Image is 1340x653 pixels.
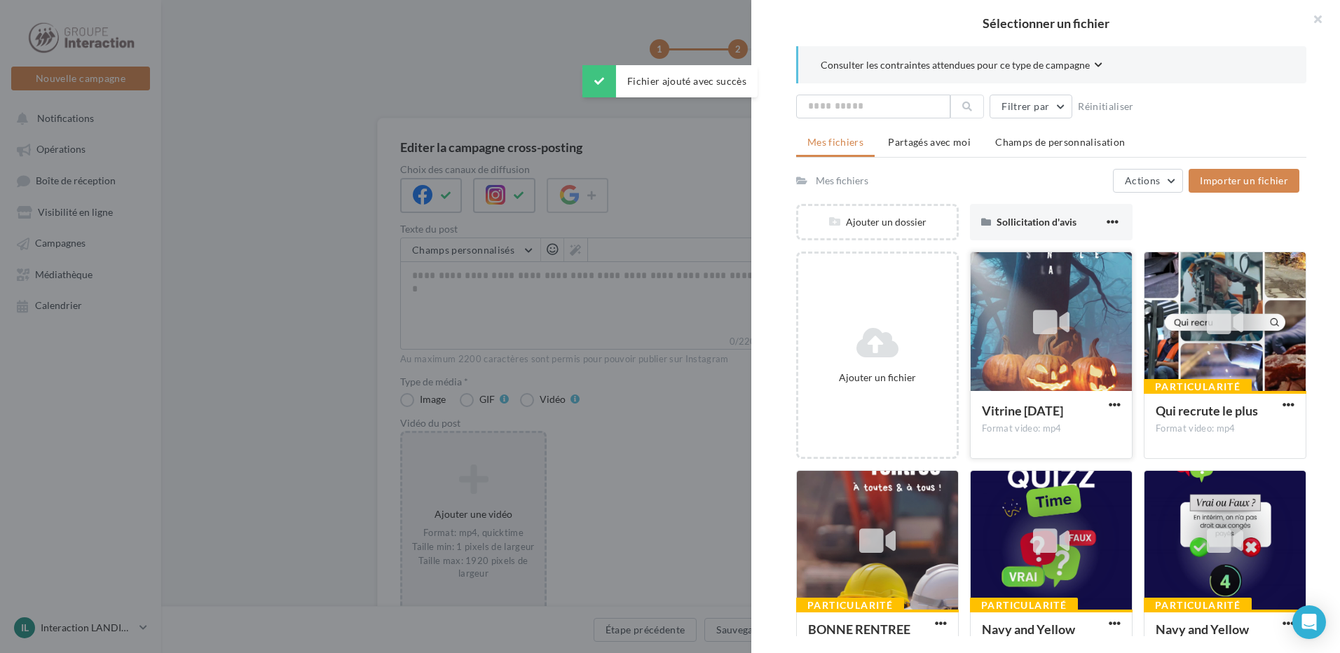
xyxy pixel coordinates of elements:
[774,17,1318,29] h2: Sélectionner un fichier
[798,215,957,229] div: Ajouter un dossier
[1292,605,1326,639] div: Open Intercom Messenger
[1156,403,1258,418] span: Qui recrute le plus
[888,136,971,148] span: Partagés avec moi
[1113,169,1183,193] button: Actions
[807,136,863,148] span: Mes fichiers
[816,174,868,188] div: Mes fichiers
[804,371,951,385] div: Ajouter un fichier
[990,95,1072,118] button: Filtrer par
[995,136,1125,148] span: Champs de personnalisation
[1144,598,1252,613] div: Particularité
[582,65,758,97] div: Fichier ajouté avec succès
[997,216,1076,228] span: Sollicitation d'avis
[1200,174,1288,186] span: Importer un fichier
[970,598,1078,613] div: Particularité
[1156,422,1294,435] div: Format video: mp4
[821,58,1090,72] span: Consulter les contraintes attendues pour ce type de campagne
[1125,174,1160,186] span: Actions
[982,403,1063,418] span: Vitrine Halloween 2025
[1072,98,1140,115] button: Réinitialiser
[808,621,910,637] span: BONNE RENTREE
[1189,169,1299,193] button: Importer un fichier
[982,422,1121,435] div: Format video: mp4
[821,57,1102,75] button: Consulter les contraintes attendues pour ce type de campagne
[1144,379,1252,394] div: Particularité
[796,598,904,613] div: Particularité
